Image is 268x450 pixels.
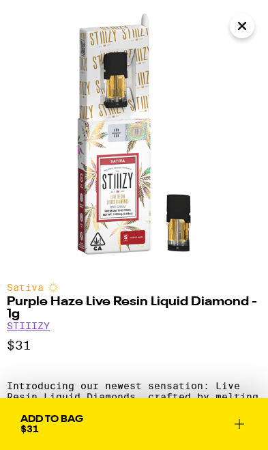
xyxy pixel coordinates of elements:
div: Sativa [7,282,261,293]
a: STIIIZY [7,320,50,331]
div: Add To Bag [20,414,83,424]
span: $31 [20,423,39,434]
h2: Purple Haze Live Resin Liquid Diamond - 1g [7,296,261,320]
img: sativaColor.svg [48,282,59,293]
button: Close [230,14,254,38]
span: Help [31,10,59,22]
p: $31 [7,338,261,353]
